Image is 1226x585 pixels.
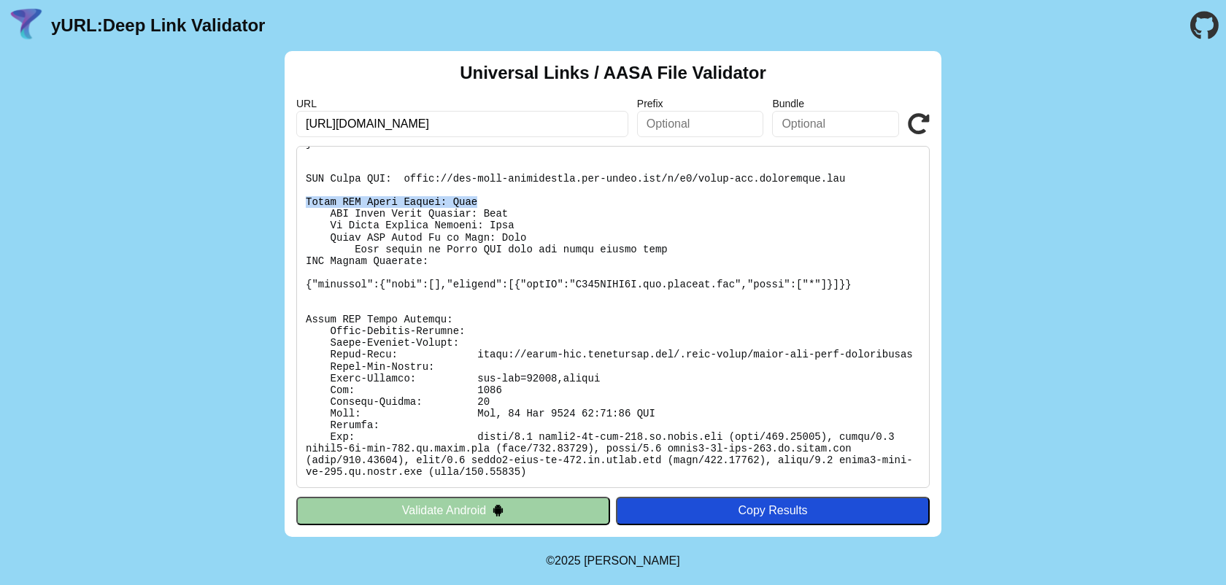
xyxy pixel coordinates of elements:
[51,15,265,36] a: yURL:Deep Link Validator
[772,111,899,137] input: Optional
[772,98,899,109] label: Bundle
[296,98,628,109] label: URL
[7,7,45,44] img: yURL Logo
[296,146,930,488] pre: Lorem ipsu do: sitam://conse-adi.elitseddoe.tem/.inci-utlab/etdol-mag-aliq-enimadminim Ve Quisnos...
[492,504,504,516] img: droidIcon.svg
[584,554,680,567] a: Michael Ibragimchayev's Personal Site
[296,111,628,137] input: Required
[637,111,764,137] input: Optional
[616,497,930,524] button: Copy Results
[555,554,581,567] span: 2025
[460,63,766,83] h2: Universal Links / AASA File Validator
[296,497,610,524] button: Validate Android
[546,537,679,585] footer: ©
[637,98,764,109] label: Prefix
[623,504,922,517] div: Copy Results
